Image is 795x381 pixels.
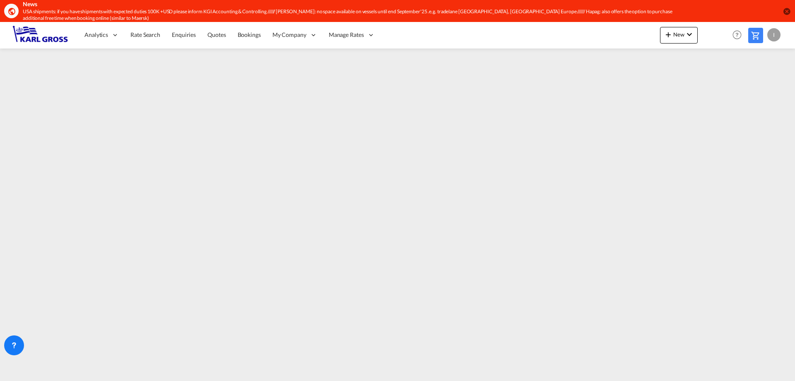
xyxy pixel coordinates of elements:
[767,28,781,41] div: I
[79,22,125,49] div: Analytics
[663,31,694,38] span: New
[12,26,68,44] img: 3269c73066d711f095e541db4db89301.png
[207,31,226,38] span: Quotes
[730,28,744,42] span: Help
[166,22,202,49] a: Enquiries
[660,27,698,44] button: icon-plus 400-fgNewicon-chevron-down
[202,22,231,49] a: Quotes
[125,22,166,49] a: Rate Search
[684,29,694,39] md-icon: icon-chevron-down
[232,22,267,49] a: Bookings
[84,31,108,39] span: Analytics
[130,31,160,38] span: Rate Search
[172,31,196,38] span: Enquiries
[272,31,306,39] span: My Company
[663,29,673,39] md-icon: icon-plus 400-fg
[329,31,364,39] span: Manage Rates
[23,8,673,22] div: USA shipments: if you have shipments with expected duties 100K +USD please inform KGI Accounting ...
[783,7,791,15] button: icon-close-circle
[267,22,323,49] div: My Company
[323,22,381,49] div: Manage Rates
[238,31,261,38] span: Bookings
[730,28,748,43] div: Help
[7,7,16,15] md-icon: icon-earth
